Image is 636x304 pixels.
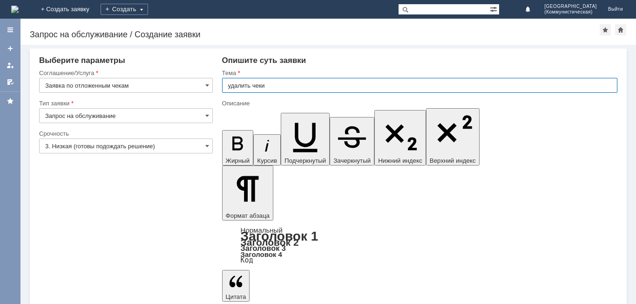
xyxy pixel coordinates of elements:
a: Заголовок 3 [241,244,286,252]
span: Расширенный поиск [490,4,499,13]
span: Верхний индекс [430,157,476,164]
a: Мои заявки [3,58,18,73]
div: Соглашение/Услуга [39,70,211,76]
span: Нижний индекс [378,157,422,164]
span: (Коммунистическая) [544,9,597,15]
a: Заголовок 4 [241,250,282,258]
span: Цитата [226,293,246,300]
button: Зачеркнутый [330,117,374,166]
a: Мои согласования [3,75,18,90]
span: Жирный [226,157,250,164]
button: Подчеркнутый [281,113,330,166]
div: Тип заявки [39,100,211,106]
div: Запрос на обслуживание / Создание заявки [30,30,600,39]
div: Формат абзаца [222,227,617,263]
button: Нижний индекс [374,110,426,166]
div: Сделать домашней страницей [615,24,626,35]
span: Подчеркнутый [284,157,326,164]
span: Формат абзаца [226,212,270,219]
span: Опишите суть заявки [222,56,306,65]
a: Код [241,256,253,264]
a: Заголовок 2 [241,237,299,248]
a: Перейти на домашнюю страницу [11,6,19,13]
button: Жирный [222,130,254,166]
img: logo [11,6,19,13]
div: Создать [101,4,148,15]
a: Заголовок 1 [241,229,318,243]
span: Выберите параметры [39,56,125,65]
button: Формат абзаца [222,166,273,221]
span: Курсив [257,157,277,164]
div: Тема [222,70,616,76]
div: Добавить в избранное [600,24,611,35]
button: Цитата [222,270,250,302]
span: [GEOGRAPHIC_DATA] [544,4,597,9]
div: Срочность [39,131,211,137]
button: Верхний индекс [426,108,480,166]
a: Создать заявку [3,41,18,56]
div: Описание [222,100,616,106]
span: Зачеркнутый [333,157,371,164]
a: Нормальный [241,226,283,234]
button: Курсив [253,134,281,166]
